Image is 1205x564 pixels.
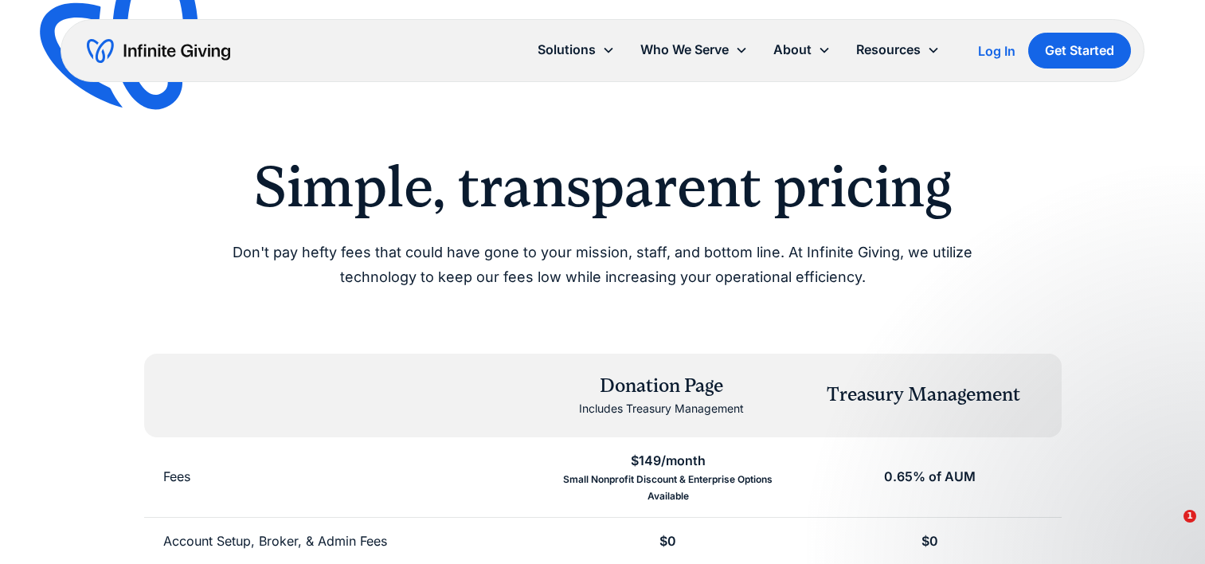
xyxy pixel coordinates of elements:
div: $149/month [631,450,706,472]
div: Solutions [538,39,596,61]
div: Who We Serve [628,33,761,67]
div: Log In [978,45,1015,57]
div: About [773,39,812,61]
span: 1 [1183,510,1196,523]
div: $0 [659,531,676,552]
a: home [87,38,230,64]
iframe: Intercom live chat [1151,510,1189,548]
div: Resources [843,33,953,67]
div: Solutions [525,33,628,67]
p: Don't pay hefty fees that could have gone to your mission, staff, and bottom line. At Infinite Gi... [195,241,1011,289]
a: Get Started [1028,33,1131,69]
h2: Simple, transparent pricing [195,153,1011,221]
div: About [761,33,843,67]
div: $0 [921,531,938,552]
div: Donation Page [579,373,744,400]
a: Log In [978,41,1015,61]
div: Treasury Management [827,382,1020,409]
div: Account Setup, Broker, & Admin Fees [163,531,387,552]
div: Includes Treasury Management [579,399,744,418]
div: Resources [856,39,921,61]
div: Who We Serve [640,39,729,61]
div: Small Nonprofit Discount & Enterprise Options Available [556,472,780,504]
div: Fees [163,466,190,488]
div: 0.65% of AUM [884,466,976,488]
